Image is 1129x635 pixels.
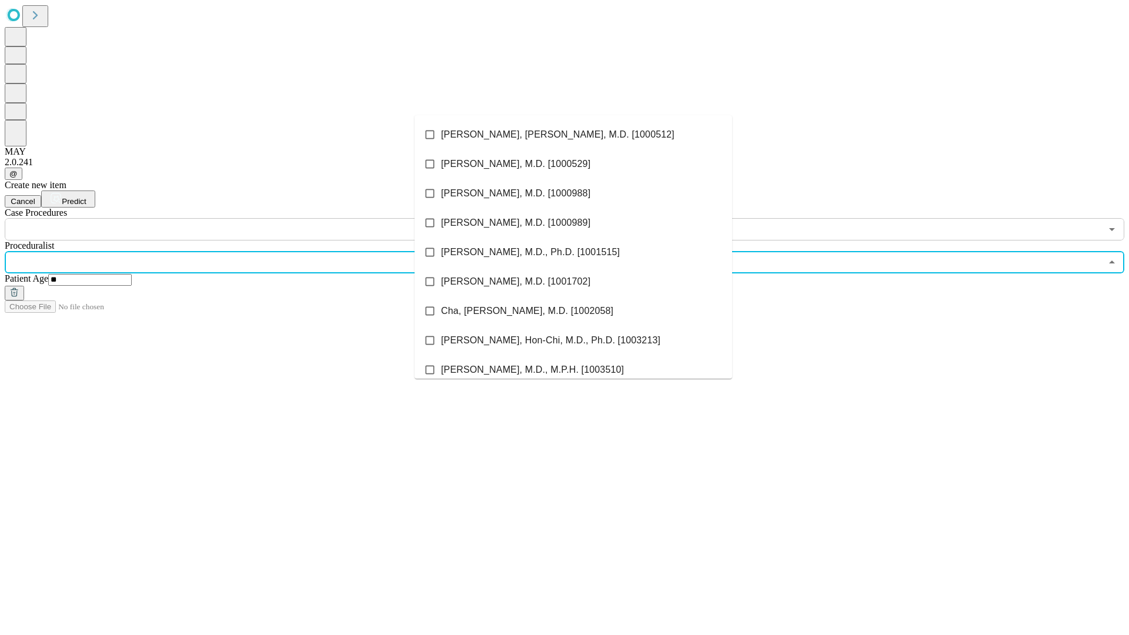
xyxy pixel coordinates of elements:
[441,333,660,347] span: [PERSON_NAME], Hon-Chi, M.D., Ph.D. [1003213]
[62,197,86,206] span: Predict
[5,240,54,250] span: Proceduralist
[441,216,590,230] span: [PERSON_NAME], M.D. [1000989]
[5,180,66,190] span: Create new item
[441,157,590,171] span: [PERSON_NAME], M.D. [1000529]
[5,157,1124,168] div: 2.0.241
[5,208,67,218] span: Scheduled Procedure
[5,146,1124,157] div: MAY
[11,197,35,206] span: Cancel
[1104,221,1120,238] button: Open
[441,128,674,142] span: [PERSON_NAME], [PERSON_NAME], M.D. [1000512]
[5,195,41,208] button: Cancel
[441,363,624,377] span: [PERSON_NAME], M.D., M.P.H. [1003510]
[41,190,95,208] button: Predict
[441,245,620,259] span: [PERSON_NAME], M.D., Ph.D. [1001515]
[5,168,22,180] button: @
[9,169,18,178] span: @
[5,273,48,283] span: Patient Age
[1104,254,1120,270] button: Close
[441,275,590,289] span: [PERSON_NAME], M.D. [1001702]
[441,186,590,200] span: [PERSON_NAME], M.D. [1000988]
[441,304,613,318] span: Cha, [PERSON_NAME], M.D. [1002058]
